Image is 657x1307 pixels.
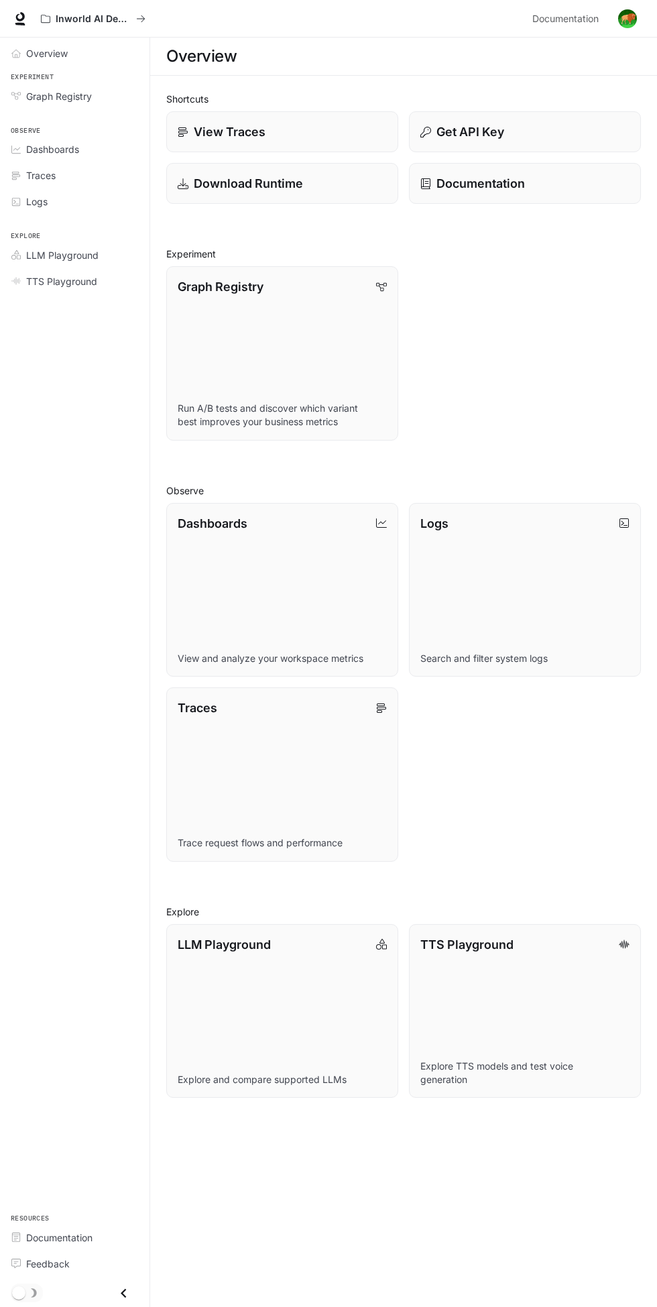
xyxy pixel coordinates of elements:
[166,111,398,152] a: View Traces
[420,935,514,954] p: TTS Playground
[166,687,398,862] a: TracesTrace request flows and performance
[409,163,641,204] a: Documentation
[409,503,641,677] a: LogsSearch and filter system logs
[178,652,387,665] p: View and analyze your workspace metrics
[5,1252,144,1275] a: Feedback
[178,1073,387,1086] p: Explore and compare supported LLMs
[5,137,144,161] a: Dashboards
[5,270,144,293] a: TTS Playground
[166,92,641,106] h2: Shortcuts
[26,248,99,262] span: LLM Playground
[166,924,398,1098] a: LLM PlaygroundExplore and compare supported LLMs
[26,1257,70,1271] span: Feedback
[26,46,68,60] span: Overview
[194,174,303,192] p: Download Runtime
[26,194,48,209] span: Logs
[420,514,449,532] p: Logs
[178,514,247,532] p: Dashboards
[166,503,398,677] a: DashboardsView and analyze your workspace metrics
[436,174,525,192] p: Documentation
[56,13,131,25] p: Inworld AI Demos
[12,1285,25,1300] span: Dark mode toggle
[166,163,398,204] a: Download Runtime
[5,42,144,65] a: Overview
[178,278,263,296] p: Graph Registry
[436,123,504,141] p: Get API Key
[5,1226,144,1249] a: Documentation
[26,142,79,156] span: Dashboards
[166,484,641,498] h2: Observe
[194,123,265,141] p: View Traces
[5,84,144,108] a: Graph Registry
[5,164,144,187] a: Traces
[26,168,56,182] span: Traces
[409,111,641,152] button: Get API Key
[532,11,599,27] span: Documentation
[109,1280,139,1307] button: Close drawer
[26,274,97,288] span: TTS Playground
[178,935,271,954] p: LLM Playground
[166,43,237,70] h1: Overview
[26,89,92,103] span: Graph Registry
[5,190,144,213] a: Logs
[178,836,387,850] p: Trace request flows and performance
[178,402,387,429] p: Run A/B tests and discover which variant best improves your business metrics
[166,247,641,261] h2: Experiment
[35,5,152,32] button: All workspaces
[5,243,144,267] a: LLM Playground
[178,699,217,717] p: Traces
[26,1231,93,1245] span: Documentation
[166,266,398,441] a: Graph RegistryRun A/B tests and discover which variant best improves your business metrics
[527,5,609,32] a: Documentation
[166,905,641,919] h2: Explore
[420,1060,630,1086] p: Explore TTS models and test voice generation
[409,924,641,1098] a: TTS PlaygroundExplore TTS models and test voice generation
[618,9,637,28] img: User avatar
[614,5,641,32] button: User avatar
[420,652,630,665] p: Search and filter system logs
